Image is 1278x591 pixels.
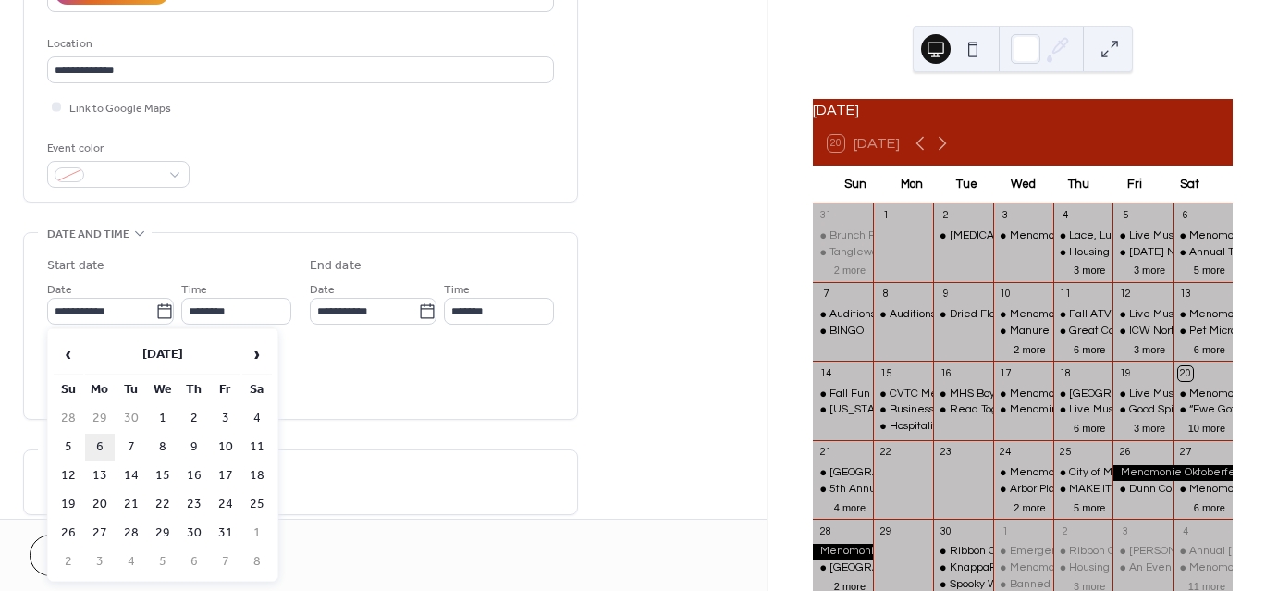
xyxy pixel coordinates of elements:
[85,434,115,461] td: 6
[1173,324,1233,339] div: Pet Microchipping Event
[813,544,873,560] div: Menomonie Oktoberfest
[940,166,995,203] div: Tue
[829,307,978,323] div: Auditions for White Christmas
[242,462,272,489] td: 18
[818,366,832,380] div: 14
[933,402,993,418] div: Read Together, Rise Together Book Club
[117,548,146,575] td: 4
[879,446,892,460] div: 22
[1178,524,1192,538] div: 4
[242,376,272,403] th: Sa
[829,245,977,261] div: Tanglewood Dart Tournament
[933,387,993,402] div: MHS Boys Soccer Youth Night
[1053,465,1113,481] div: City of Menomonie Hazardous Waste Event
[1059,446,1073,460] div: 25
[1106,166,1161,203] div: Fri
[950,544,1103,560] div: Ribbon Cutting: Anovia Health
[1173,482,1233,498] div: Menomonie Farmer's Market
[242,434,272,461] td: 11
[1112,324,1173,339] div: ICW North Presents: September to Dismember
[1053,324,1113,339] div: Great Community Cookout
[950,560,1057,576] div: KnappaPatch Market
[243,336,271,373] span: ›
[827,499,873,514] button: 4 more
[1173,245,1233,261] div: Annual Thrift and Plant Sale
[993,228,1053,244] div: Menomonie Farmer's Market
[211,405,240,432] td: 3
[933,307,993,323] div: Dried Floral Hanging Workshop
[999,524,1013,538] div: 1
[179,405,209,432] td: 2
[813,99,1233,121] div: [DATE]
[242,491,272,518] td: 25
[1069,402,1216,418] div: Live Music: [PERSON_NAME]
[1051,166,1106,203] div: Thu
[1186,261,1233,277] button: 5 more
[310,280,335,300] span: Date
[829,387,940,402] div: Fall Fun Vendor Show
[1010,560,1201,576] div: Menomonie [PERSON_NAME] Market
[1186,499,1233,514] button: 6 more
[873,387,933,402] div: CVTC Menomonie Campus Ribbon Cutting
[1066,419,1112,435] button: 6 more
[30,535,143,576] button: Cancel
[242,548,272,575] td: 8
[148,520,178,547] td: 29
[179,376,209,403] th: Th
[85,520,115,547] td: 27
[1178,366,1192,380] div: 20
[179,462,209,489] td: 16
[117,434,146,461] td: 7
[999,288,1013,302] div: 10
[1181,419,1233,435] button: 10 more
[117,405,146,432] td: 30
[1010,228,1201,244] div: Menomonie [PERSON_NAME] Market
[1066,499,1112,514] button: 5 more
[1069,324,1202,339] div: Great Community Cookout
[829,482,1030,498] div: 5th Annual Fall Decor & Vintage Market
[1066,340,1112,356] button: 6 more
[85,491,115,518] td: 20
[1010,482,1263,498] div: Arbor Place Women & Children's Unit Open House
[813,307,873,323] div: Auditions for White Christmas
[890,419,1121,435] div: Hospitality Nights with Chef [PERSON_NAME]
[995,166,1051,203] div: Wed
[1173,560,1233,576] div: Menomonie Farmer's Market
[950,228,1123,244] div: [MEDICAL_DATA] P.A.C.T. Training
[879,209,892,223] div: 1
[1112,482,1173,498] div: Dunn County Hazardous Waste Event
[1162,166,1218,203] div: Sat
[933,544,993,560] div: Ribbon Cutting: Anovia Health
[1129,387,1252,402] div: Live Music: Nice 'N' Easy
[54,491,83,518] td: 19
[950,307,1106,323] div: Dried Floral Hanging Workshop
[813,245,873,261] div: Tanglewood Dart Tournament
[148,491,178,518] td: 22
[828,166,883,203] div: Sun
[1118,446,1132,460] div: 26
[47,256,104,276] div: Start date
[117,491,146,518] td: 21
[813,324,873,339] div: BINGO
[55,336,82,373] span: ‹
[117,520,146,547] td: 28
[829,228,919,244] div: Brunch Feat. TBD
[54,520,83,547] td: 26
[1059,524,1073,538] div: 2
[1173,387,1233,402] div: Menomonie Farmer's Market
[179,491,209,518] td: 23
[1010,465,1201,481] div: Menomonie [PERSON_NAME] Market
[1053,544,1113,560] div: Ribbon Cutting: Wisconsin Early Autism Project
[1053,482,1113,498] div: MAKE IT! Thursdays at Fulton's Workshop
[54,434,83,461] td: 5
[818,524,832,538] div: 28
[85,548,115,575] td: 3
[47,34,550,54] div: Location
[950,402,1156,418] div: Read Together, Rise Together Book Club
[1118,288,1132,302] div: 12
[890,387,1105,402] div: CVTC Menomonie Campus Ribbon Cutting
[1112,307,1173,323] div: Live Music: Carbon Red/Michelle Martin
[1112,560,1173,576] div: An Evening With William Kent Krueger
[148,405,178,432] td: 1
